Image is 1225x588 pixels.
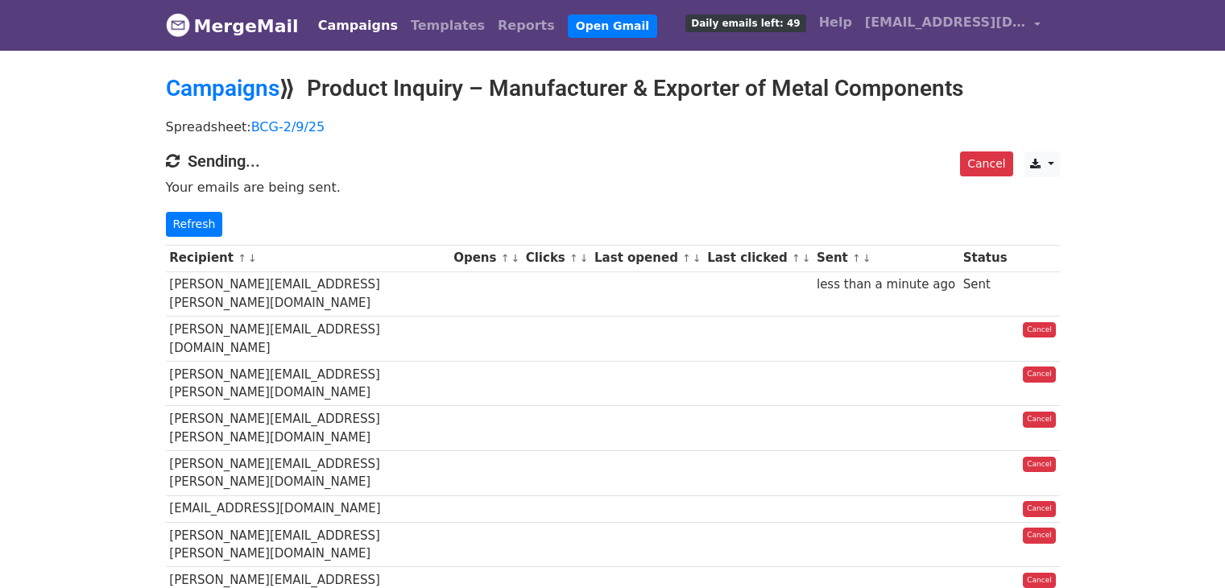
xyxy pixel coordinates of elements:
[449,245,522,271] th: Opens
[865,13,1026,32] span: [EMAIL_ADDRESS][DOMAIN_NAME]
[501,252,510,264] a: ↑
[166,75,1060,102] h2: ⟫ Product Inquiry – Manufacturer & Exporter of Metal Components
[238,252,246,264] a: ↑
[166,13,190,37] img: MergeMail logo
[679,6,812,39] a: Daily emails left: 49
[166,75,279,101] a: Campaigns
[248,252,257,264] a: ↓
[511,252,519,264] a: ↓
[703,245,813,271] th: Last clicked
[802,252,811,264] a: ↓
[251,119,325,135] a: BCG-2/9/25
[959,271,1011,317] td: Sent
[166,271,450,317] td: [PERSON_NAME][EMAIL_ADDRESS][PERSON_NAME][DOMAIN_NAME]
[682,252,691,264] a: ↑
[813,245,959,271] th: Sent
[569,252,578,264] a: ↑
[404,10,491,42] a: Templates
[960,151,1012,176] a: Cancel
[166,245,450,271] th: Recipient
[590,245,703,271] th: Last opened
[852,252,861,264] a: ↑
[1023,366,1056,383] a: Cancel
[166,406,450,451] td: [PERSON_NAME][EMAIL_ADDRESS][PERSON_NAME][DOMAIN_NAME]
[491,10,561,42] a: Reports
[166,151,1060,171] h4: Sending...
[859,6,1047,44] a: [EMAIL_ADDRESS][DOMAIN_NAME]
[685,14,805,32] span: Daily emails left: 49
[166,118,1060,135] p: Spreadsheet:
[568,14,657,38] a: Open Gmail
[166,495,450,522] td: [EMAIL_ADDRESS][DOMAIN_NAME]
[813,6,859,39] a: Help
[1023,322,1056,338] a: Cancel
[166,522,450,567] td: [PERSON_NAME][EMAIL_ADDRESS][PERSON_NAME][DOMAIN_NAME]
[792,252,801,264] a: ↑
[693,252,701,264] a: ↓
[166,317,450,362] td: [PERSON_NAME][EMAIL_ADDRESS][DOMAIN_NAME]
[1023,528,1056,544] a: Cancel
[166,212,223,237] a: Refresh
[522,245,590,271] th: Clicks
[312,10,404,42] a: Campaigns
[959,245,1011,271] th: Status
[1023,457,1056,473] a: Cancel
[166,179,1060,196] p: Your emails are being sent.
[863,252,871,264] a: ↓
[580,252,589,264] a: ↓
[166,361,450,406] td: [PERSON_NAME][EMAIL_ADDRESS][PERSON_NAME][DOMAIN_NAME]
[166,451,450,496] td: [PERSON_NAME][EMAIL_ADDRESS][PERSON_NAME][DOMAIN_NAME]
[817,275,955,294] div: less than a minute ago
[1023,412,1056,428] a: Cancel
[1023,501,1056,517] a: Cancel
[166,9,299,43] a: MergeMail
